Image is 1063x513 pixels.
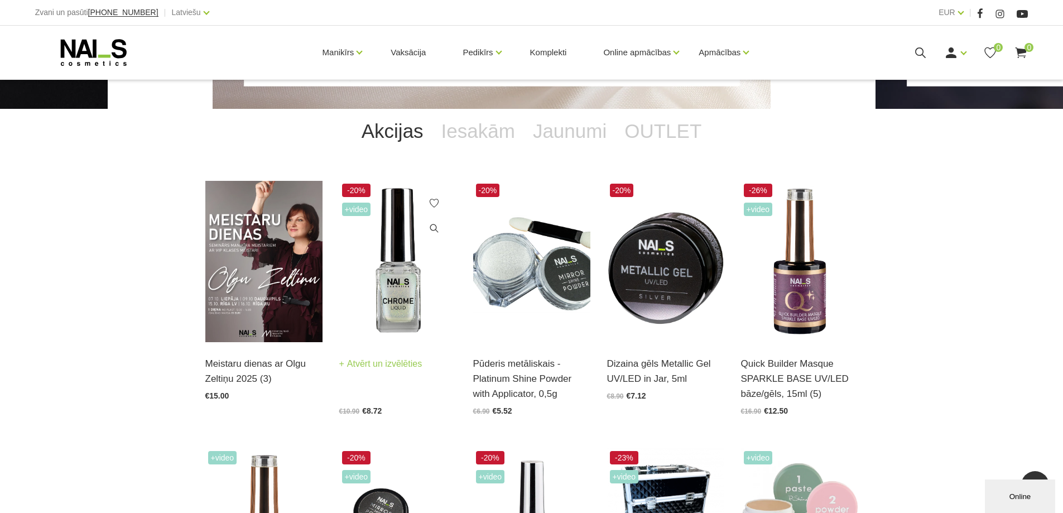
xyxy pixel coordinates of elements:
[744,451,773,464] span: +Video
[476,451,505,464] span: -20%
[741,356,858,402] a: Quick Builder Masque SPARKLE BASE UV/LED bāze/gēls, 15ml (5)
[342,451,371,464] span: -20%
[342,184,371,197] span: -20%
[476,184,500,197] span: -20%
[473,356,590,402] a: Pūderis metāliskais - Platinum Shine Powder with Applicator, 0,5g
[476,470,505,483] span: +Video
[1024,43,1033,52] span: 0
[741,407,762,415] span: €16.90
[208,451,237,464] span: +Video
[603,30,671,75] a: Online apmācības
[744,184,773,197] span: -26%
[473,181,590,342] img: Augstas kvalitātes, metāliskā spoguļefekta dizaina pūderis lieliskam spīdumam. Šobrīd aktuāls spi...
[610,451,639,464] span: -23%
[342,470,371,483] span: +Video
[35,6,158,20] div: Zvani un pasūti
[88,8,158,17] a: [PHONE_NUMBER]
[764,406,788,415] span: €12.50
[994,43,1003,52] span: 0
[493,406,512,415] span: €5.52
[164,6,166,20] span: |
[741,181,858,342] img: Maskējoša, viegli mirdzoša bāze/gels. Unikāls produkts ar daudz izmantošanas iespējām: •Bāze gell...
[699,30,740,75] a: Apmācības
[607,181,724,342] img: Metallic Gel UV/LED ir intensīvi pigmentets metala dizaina gēls, kas palīdz radīt reljefu zīmējum...
[339,181,456,342] img: Dizaina produkts spilgtā spoguļa efekta radīšanai.LIETOŠANA: Pirms lietošanas nepieciešams sakrat...
[983,46,997,60] a: 0
[205,356,323,386] a: Meistaru dienas ar Olgu Zeltiņu 2025 (3)
[473,407,490,415] span: €6.90
[610,184,634,197] span: -20%
[615,109,710,154] a: OUTLET
[342,203,371,216] span: +Video
[985,477,1057,513] iframe: chat widget
[610,470,639,483] span: +Video
[172,6,201,19] a: Latviešu
[323,30,354,75] a: Manikīrs
[1014,46,1028,60] a: 0
[939,6,955,19] a: EUR
[969,6,971,20] span: |
[205,391,229,400] span: €15.00
[627,391,646,400] span: €7.12
[353,109,432,154] a: Akcijas
[205,181,323,342] img: ✨ Meistaru dienas ar Olgu Zeltiņu 2025 ✨ RUDENS / Seminārs manikīra meistariem Liepāja – 7. okt.,...
[463,30,493,75] a: Pedikīrs
[521,26,576,79] a: Komplekti
[362,406,382,415] span: €8.72
[382,26,435,79] a: Vaksācija
[432,109,524,154] a: Iesakām
[607,392,624,400] span: €8.90
[607,356,724,386] a: Dizaina gēls Metallic Gel UV/LED in Jar, 5ml
[339,356,422,372] a: Atvērt un izvēlēties
[339,407,360,415] span: €10.90
[744,203,773,216] span: +Video
[524,109,615,154] a: Jaunumi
